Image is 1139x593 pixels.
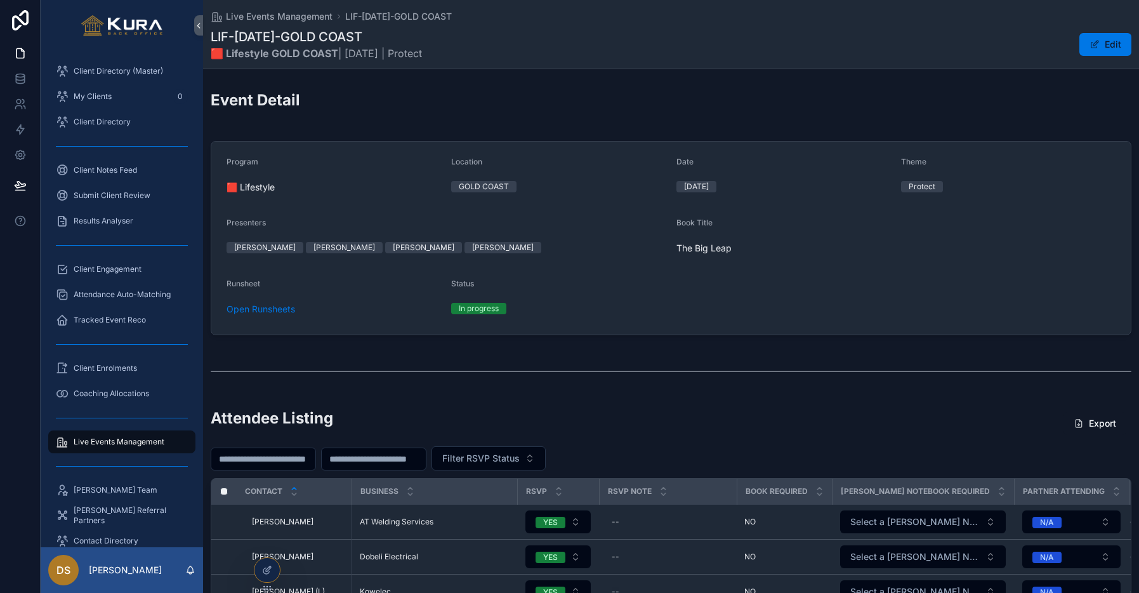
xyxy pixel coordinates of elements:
span: [PERSON_NAME] Referral Partners [74,505,183,526]
span: Live Events Management [226,10,332,23]
span: Coaching Allocations [74,389,149,399]
span: The Big Leap [676,242,1116,255]
span: DS [56,563,70,578]
span: RSVP Note [608,486,652,496]
a: Attendance Auto-Matching [48,283,195,306]
span: Live Events Management [74,437,164,447]
span: [PERSON_NAME] Notebook Required [841,486,990,496]
button: Select Button [1022,510,1121,533]
a: Coaching Allocations [48,382,195,405]
div: YES [543,517,558,528]
button: Export [1063,412,1126,435]
a: Select Button [1022,545,1121,569]
div: -- [612,552,619,562]
button: Select Button [840,545,1006,568]
span: Results Analyser [74,216,133,226]
span: Tracked Event Reco [74,315,146,325]
a: Tracked Event Reco [48,309,195,331]
a: NO [744,552,824,562]
span: [PERSON_NAME] [252,517,313,527]
span: 🟥 Lifestyle [227,181,441,194]
a: -- [607,547,729,567]
span: Runsheet [227,279,260,288]
span: Book Required [746,486,808,496]
span: Contact [245,486,282,496]
span: Business [360,486,398,496]
a: Open Runsheets [227,303,295,314]
strong: 🟥 Lifestyle GOLD COAST [211,47,338,60]
div: In progress [459,303,499,314]
span: Attendance Auto-Matching [74,290,171,300]
a: Contact Directory [48,530,195,552]
a: [PERSON_NAME] [252,517,344,527]
button: Select Button [525,510,591,533]
span: | [DATE] | Protect [211,46,422,61]
button: Select Button [840,510,1006,533]
a: Live Events Management [211,10,332,23]
div: [DATE] [684,181,709,192]
div: [PERSON_NAME] [472,242,534,253]
a: Submit Client Review [48,184,195,207]
span: Dobeli Electrical [360,552,418,562]
div: -- [612,517,619,527]
a: Client Engagement [48,258,195,281]
h1: LIF-[DATE]-GOLD COAST [211,28,422,46]
span: Date [676,157,694,166]
span: -- [1129,517,1137,527]
button: Select Button [1022,545,1121,568]
div: YES [543,552,558,563]
a: Client Directory [48,110,195,133]
span: Client Engagement [74,264,142,274]
img: App logo [81,15,163,36]
span: Location [451,157,482,166]
a: [PERSON_NAME] [252,552,344,562]
span: Book Title [676,218,713,227]
a: Select Button [839,545,1006,569]
h2: Attendee Listing [211,408,333,429]
a: Dobeli Electrical [360,552,510,562]
h2: Event Detail [211,90,300,110]
div: GOLD COAST [459,181,509,192]
a: AT Welding Services [360,517,510,527]
span: My Clients [74,91,112,102]
span: Client Enrolments [74,363,137,373]
span: Program [227,157,258,166]
span: Submit Client Review [74,190,150,201]
div: Protect [909,181,935,192]
span: NO [744,552,756,562]
div: 0 [173,89,188,104]
span: RSVP [526,486,547,496]
p: [PERSON_NAME] [89,564,162,576]
span: Filter RSVP Status [442,452,520,465]
button: Select Button [431,446,546,470]
span: [PERSON_NAME] [252,552,313,562]
a: Client Directory (Master) [48,60,195,83]
a: LIF-[DATE]-GOLD COAST [345,10,452,23]
a: Select Button [525,545,591,569]
div: [PERSON_NAME] [393,242,454,253]
a: NO [744,517,824,527]
span: Status [451,279,474,288]
div: N/A [1040,552,1054,563]
span: Client Directory [74,117,131,127]
a: Live Events Management [48,430,195,453]
span: Contact Directory [74,536,138,546]
span: -- [1129,552,1137,562]
button: Select Button [525,545,591,568]
a: Select Button [1022,510,1121,534]
a: [PERSON_NAME] Team [48,479,195,502]
span: Select a [PERSON_NAME] Notebook Required Status [850,516,980,528]
span: [PERSON_NAME] Team [74,485,157,495]
a: Select Button [525,510,591,534]
a: Client Notes Feed [48,159,195,182]
a: My Clients0 [48,85,195,108]
span: Client Directory (Master) [74,66,163,76]
span: Partner Attending [1023,486,1105,496]
span: Select a [PERSON_NAME] Notebook Required Status [850,550,980,563]
span: Client Notes Feed [74,165,137,175]
span: NO [744,517,756,527]
div: N/A [1040,517,1054,528]
a: -- [607,512,729,532]
span: AT Welding Services [360,517,433,527]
